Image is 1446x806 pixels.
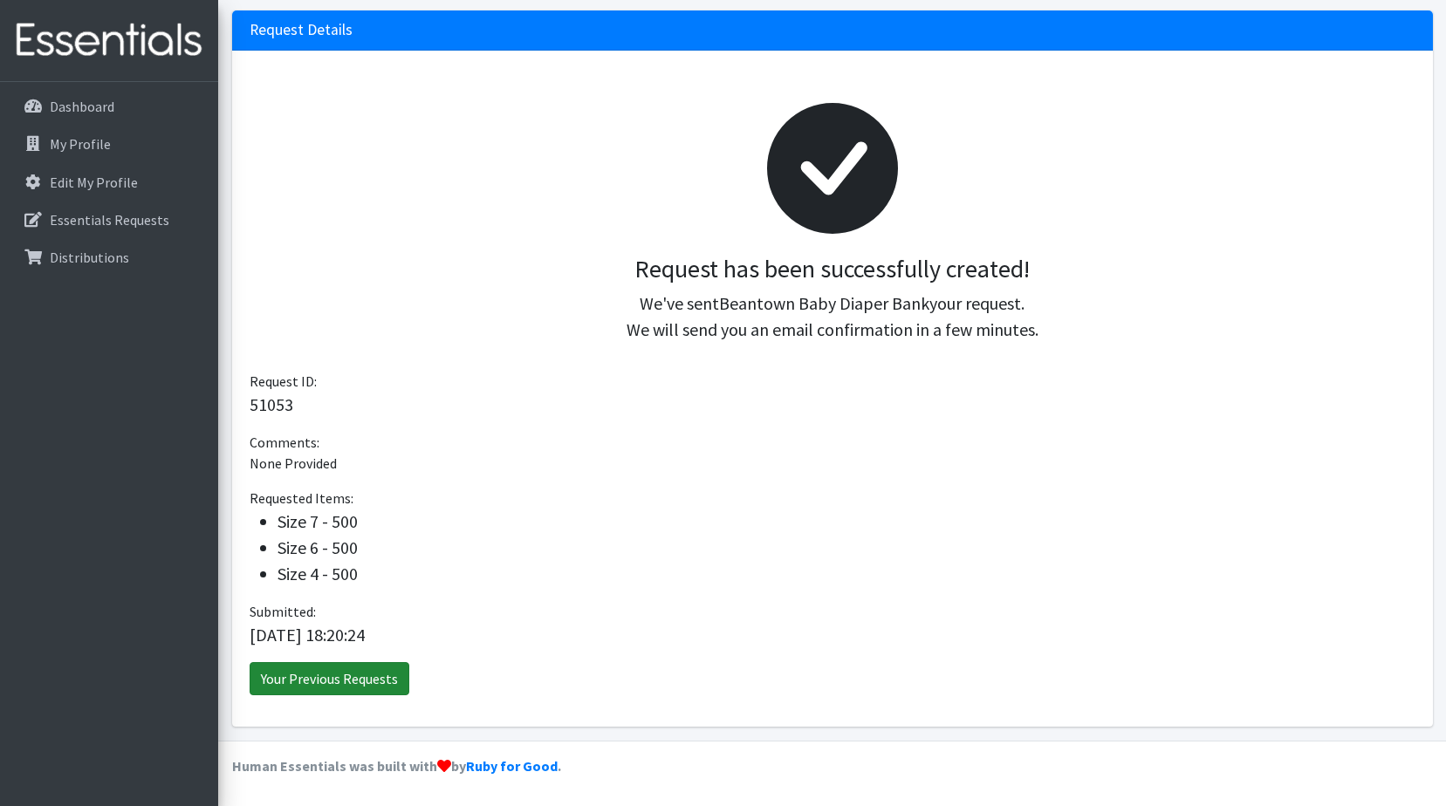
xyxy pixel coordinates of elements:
[250,622,1415,648] p: [DATE] 18:20:24
[278,561,1415,587] li: Size 4 - 500
[250,662,409,695] a: Your Previous Requests
[50,211,169,229] p: Essentials Requests
[7,240,211,275] a: Distributions
[7,11,211,70] img: HumanEssentials
[50,174,138,191] p: Edit My Profile
[50,135,111,153] p: My Profile
[50,249,129,266] p: Distributions
[250,434,319,451] span: Comments:
[7,126,211,161] a: My Profile
[278,509,1415,535] li: Size 7 - 500
[264,255,1401,284] h3: Request has been successfully created!
[7,165,211,200] a: Edit My Profile
[7,202,211,237] a: Essentials Requests
[278,535,1415,561] li: Size 6 - 500
[466,757,558,775] a: Ruby for Good
[250,21,353,39] h3: Request Details
[250,392,1415,418] p: 51053
[232,757,561,775] strong: Human Essentials was built with by .
[250,603,316,620] span: Submitted:
[264,290,1401,343] p: We've sent your request. We will send you an email confirmation in a few minutes.
[250,489,353,507] span: Requested Items:
[250,372,317,390] span: Request ID:
[50,98,114,115] p: Dashboard
[250,454,337,472] span: None Provided
[719,292,929,314] span: Beantown Baby Diaper Bank
[7,89,211,124] a: Dashboard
